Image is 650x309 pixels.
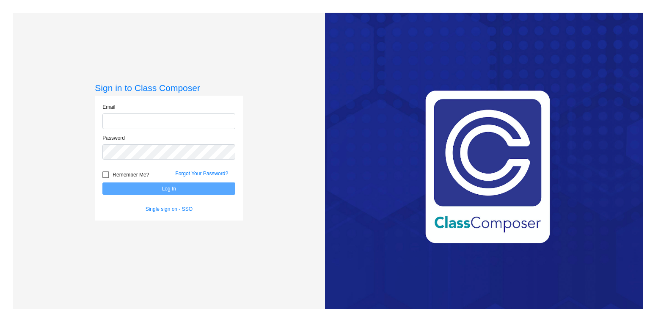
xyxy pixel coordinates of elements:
span: Remember Me? [113,170,149,180]
a: Forgot Your Password? [175,171,228,177]
label: Email [102,103,115,111]
button: Log In [102,182,235,195]
h3: Sign in to Class Composer [95,83,243,93]
a: Single sign on - SSO [146,206,193,212]
label: Password [102,134,125,142]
